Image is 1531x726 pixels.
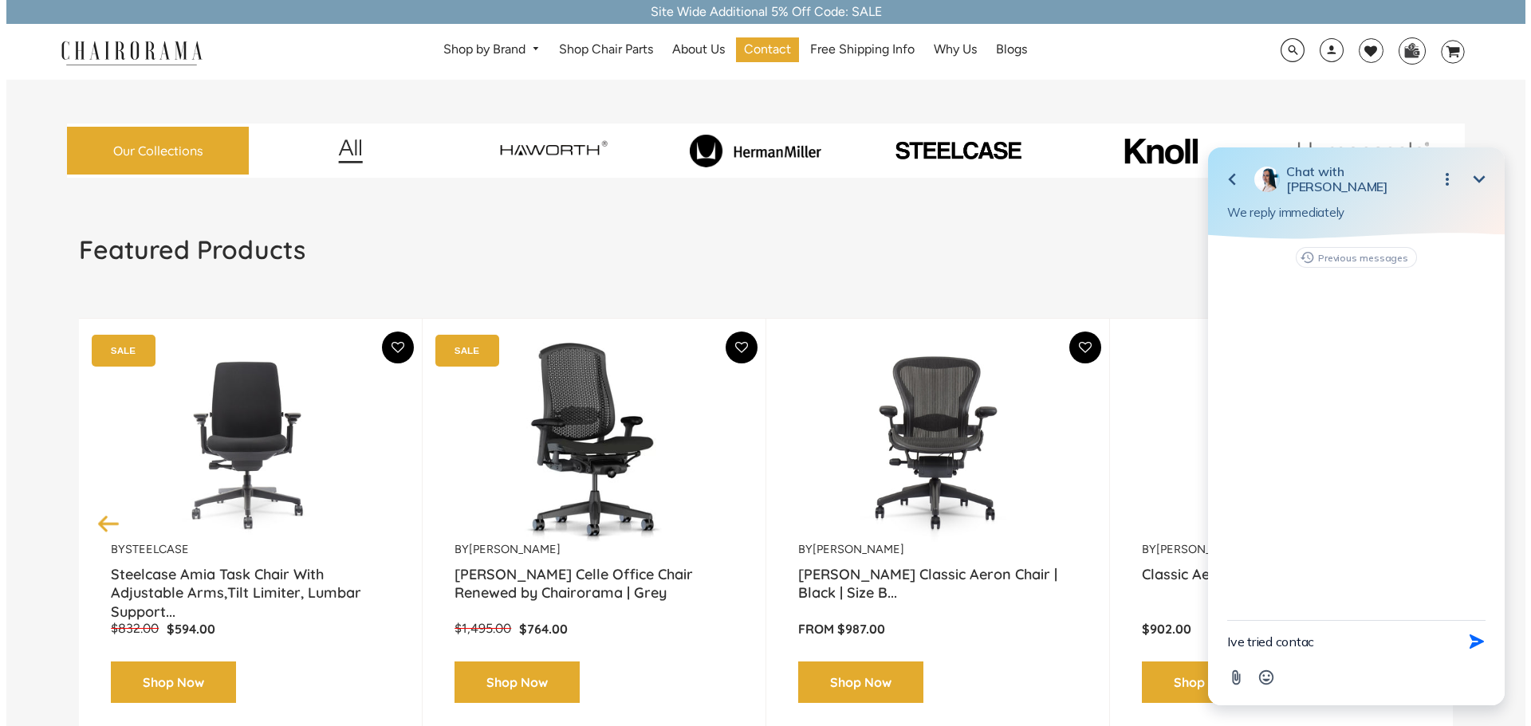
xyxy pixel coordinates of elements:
p: $832.00 [104,621,160,638]
a: Why Us [919,37,978,62]
a: Shop Chair Parts [545,37,655,62]
p: by [448,542,727,557]
img: Amia Chair by chairorama.com [104,343,384,542]
a: Herman Miller Celle Office Chair Renewed by Chairorama | Grey - chairorama Herman Miller Celle Of... [448,343,727,542]
a: [PERSON_NAME] [462,542,554,556]
p: $764.00 [513,621,561,638]
a: Free Shipping Info [796,37,916,62]
a: About Us [658,37,726,62]
img: WhatsApp_Image_2024-07-12_at_16.23.01.webp [1393,38,1418,62]
a: Blogs [982,37,1029,62]
text: SALE [104,345,129,355]
a: Shop by Brand [429,37,541,62]
a: [PERSON_NAME] Celle Office Chair Renewed by Chairorama | Grey [448,565,727,605]
button: Add To Wishlist [719,332,751,363]
h1: Featured Products [73,233,299,265]
a: Contact [730,37,793,62]
a: Our Collections [61,127,242,175]
span: Free Shipping Info [804,41,908,58]
a: Classic Aeron Chair (Renewed) - chairorama Classic Aeron Chair (Renewed) - chairorama [1135,343,1415,542]
a: Shop Now [1135,661,1261,704]
a: [PERSON_NAME] [1150,542,1242,556]
img: Classic Aeron Chair (Renewed) - chairorama [1135,343,1415,542]
a: Steelcase [119,542,183,556]
a: Herman Miller Classic Aeron Chair | Black | Size B (Renewed) - chairorama Herman Miller Classic A... [792,343,1071,542]
span: Shop Chair Parts [553,41,647,58]
img: Herman Miller Celle Office Chair Renewed by Chairorama | Grey - chairorama [448,343,727,542]
img: image_7_14f0750b-d084-457f-979a-a1ab9f6582c4.png [449,128,644,174]
p: $594.00 [160,621,209,638]
p: $902.00 [1135,621,1415,638]
p: by [792,542,1071,557]
a: Shop Now [448,661,573,704]
a: [PERSON_NAME] [806,542,898,556]
p: by [104,542,384,557]
a: Amia Chair by chairorama.com Renewed Amia Chair chairorama.com [104,343,384,542]
img: Herman Miller Classic Aeron Chair | Black | Size B (Renewed) - chairorama [792,343,1071,542]
span: Contact [738,41,785,58]
a: Shop Now [104,661,230,704]
p: by [1135,542,1415,557]
img: PHOTO-2024-07-09-00-53-10-removebg-preview.png [854,139,1049,163]
a: Classic Aeron Chair (Renewed) [1135,565,1415,605]
img: image_10_1.png [1082,136,1226,166]
a: Steelcase Amia Task Chair With Adjustable Arms,Tilt Limiter, Lumbar Support... [104,565,384,605]
button: Previous [89,509,116,537]
span: Blogs [990,41,1021,58]
button: Add To Wishlist [376,332,407,363]
button: Add To Wishlist [1063,332,1095,363]
a: [PERSON_NAME] Classic Aeron Chair | Black | Size B... [792,565,1071,605]
text: SALE [448,345,473,355]
nav: DesktopNavigation [273,37,1185,67]
span: About Us [666,41,718,58]
iframe: Tidio Chat [1181,131,1519,726]
a: Shop Now [792,661,917,704]
p: $1,495.00 [448,621,513,638]
p: From $987.00 [792,621,1071,638]
img: image_8_173eb7e0-7579-41b4-bc8e-4ba0b8ba93e8.png [651,134,847,167]
img: image_12.png [300,139,388,163]
img: chairorama [45,38,205,66]
a: Featured Products [73,233,299,278]
span: Why Us [927,41,970,58]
